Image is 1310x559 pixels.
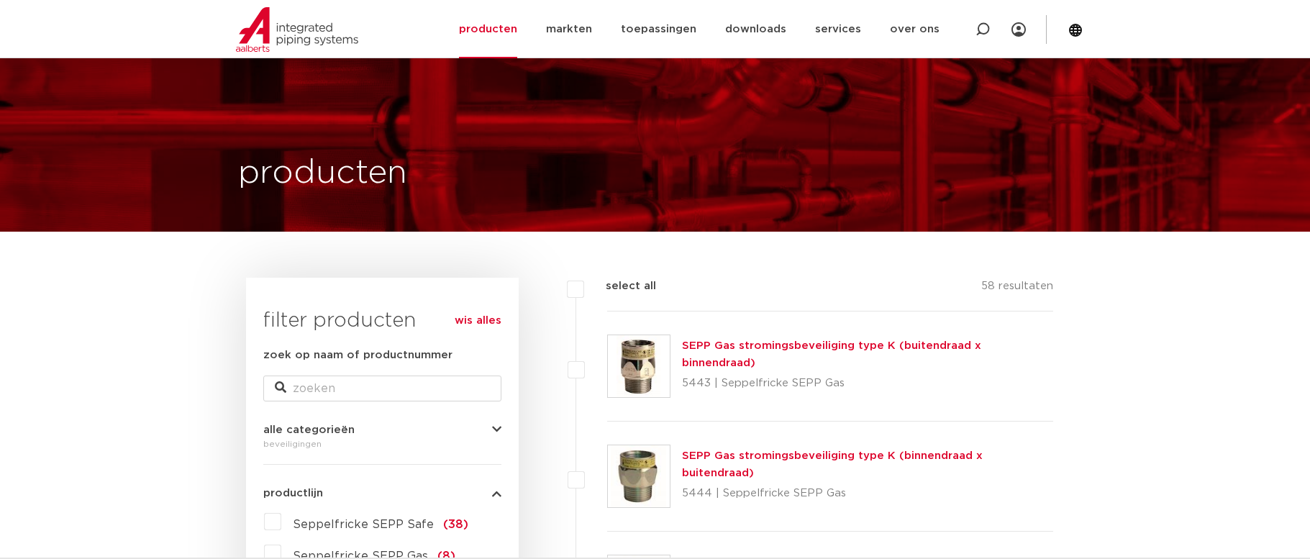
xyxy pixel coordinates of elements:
[682,372,1054,395] p: 5443 | Seppelfricke SEPP Gas
[608,445,670,507] img: Thumbnail for SEPP Gas stromingsbeveiliging type K (binnendraad x buitendraad)
[263,376,501,401] input: zoeken
[238,150,407,196] h1: producten
[455,312,501,330] a: wis alles
[608,335,670,397] img: Thumbnail for SEPP Gas stromingsbeveiliging type K (buitendraad x binnendraad)
[682,340,981,368] a: SEPP Gas stromingsbeveiliging type K (buitendraad x binnendraad)
[981,278,1053,300] p: 58 resultaten
[263,424,355,435] span: alle categorieën
[682,482,1054,505] p: 5444 | Seppelfricke SEPP Gas
[263,306,501,335] h3: filter producten
[263,488,501,499] button: productlijn
[263,488,323,499] span: productlijn
[263,424,501,435] button: alle categorieën
[293,519,434,530] span: Seppelfricke SEPP Safe
[263,347,452,364] label: zoek op naam of productnummer
[584,278,656,295] label: select all
[682,450,983,478] a: SEPP Gas stromingsbeveiliging type K (binnendraad x buitendraad)
[263,435,501,453] div: beveiligingen
[443,519,468,530] span: (38)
